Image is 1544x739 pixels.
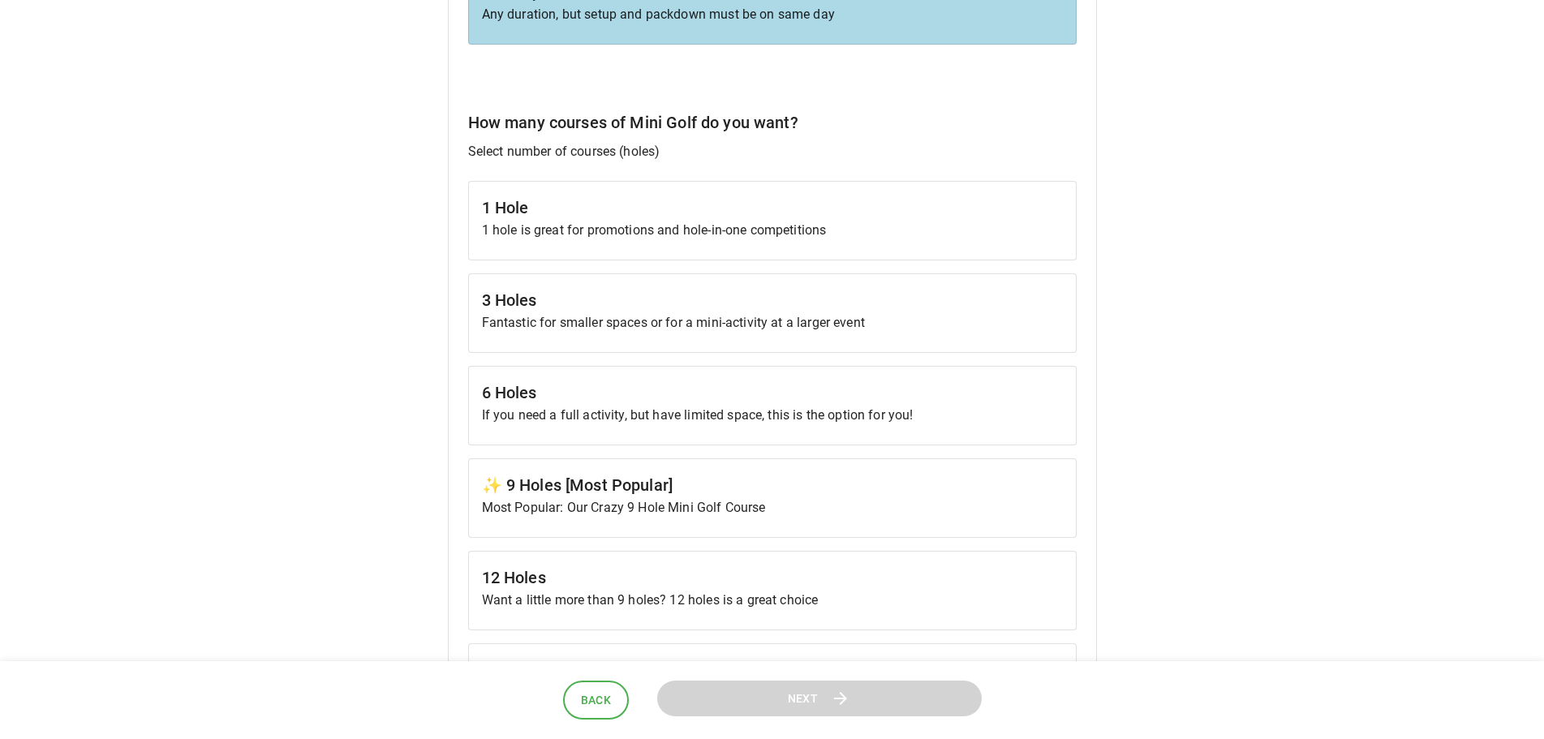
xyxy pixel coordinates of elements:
[563,681,630,720] button: Back
[482,195,1063,221] h6: 1 Hole
[482,565,1063,591] h6: 12 Holes
[482,380,1063,406] h6: 6 Holes
[468,142,1077,161] p: Select number of courses (holes)
[482,287,1063,313] h6: 3 Holes
[482,313,1063,333] p: Fantastic for smaller spaces or for a mini-activity at a larger event
[482,5,1063,24] p: Any duration, but setup and packdown must be on same day
[468,110,1077,135] h6: How many courses of Mini Golf do you want?
[482,498,1063,518] p: Most Popular: Our Crazy 9 Hole Mini Golf Course
[657,681,982,717] button: Next
[482,406,1063,425] p: If you need a full activity, but have limited space, this is the option for you!
[482,472,1063,498] h6: ✨ 9 Holes [Most Popular]
[482,657,1063,683] h6: 15 Holes
[581,690,612,711] span: Back
[482,221,1063,240] p: 1 hole is great for promotions and hole-in-one competitions
[788,689,819,709] span: Next
[482,591,1063,610] p: Want a little more than 9 holes? 12 holes is a great choice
